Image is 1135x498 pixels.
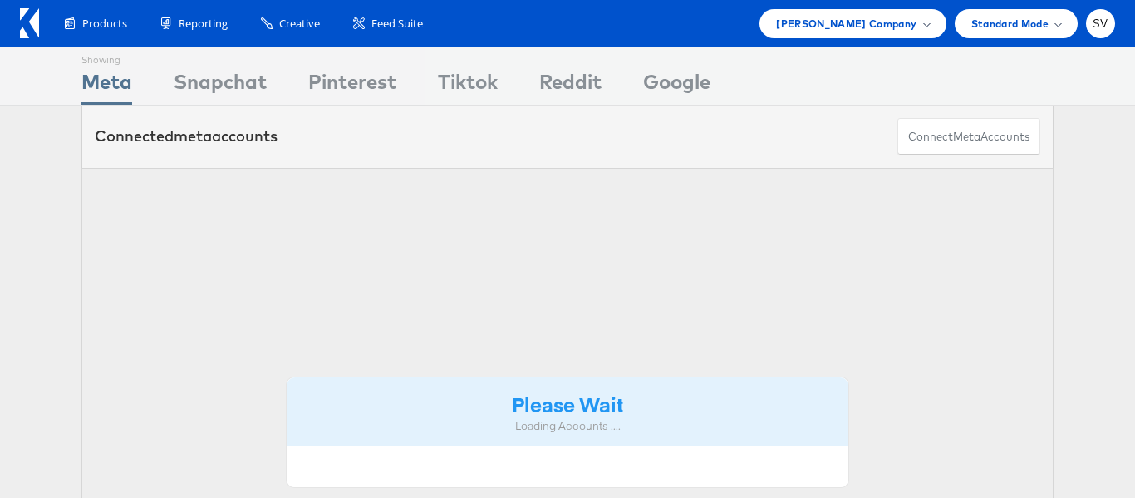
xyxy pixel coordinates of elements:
[539,67,602,105] div: Reddit
[897,118,1040,155] button: ConnectmetaAccounts
[81,47,132,67] div: Showing
[174,126,212,145] span: meta
[1093,18,1108,29] span: SV
[971,15,1049,32] span: Standard Mode
[174,67,267,105] div: Snapchat
[279,16,320,32] span: Creative
[371,16,423,32] span: Feed Suite
[643,67,710,105] div: Google
[438,67,498,105] div: Tiktok
[299,418,836,434] div: Loading Accounts ....
[82,16,127,32] span: Products
[776,15,916,32] span: [PERSON_NAME] Company
[953,129,980,145] span: meta
[308,67,396,105] div: Pinterest
[81,67,132,105] div: Meta
[179,16,228,32] span: Reporting
[95,126,278,147] div: Connected accounts
[512,390,623,417] strong: Please Wait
